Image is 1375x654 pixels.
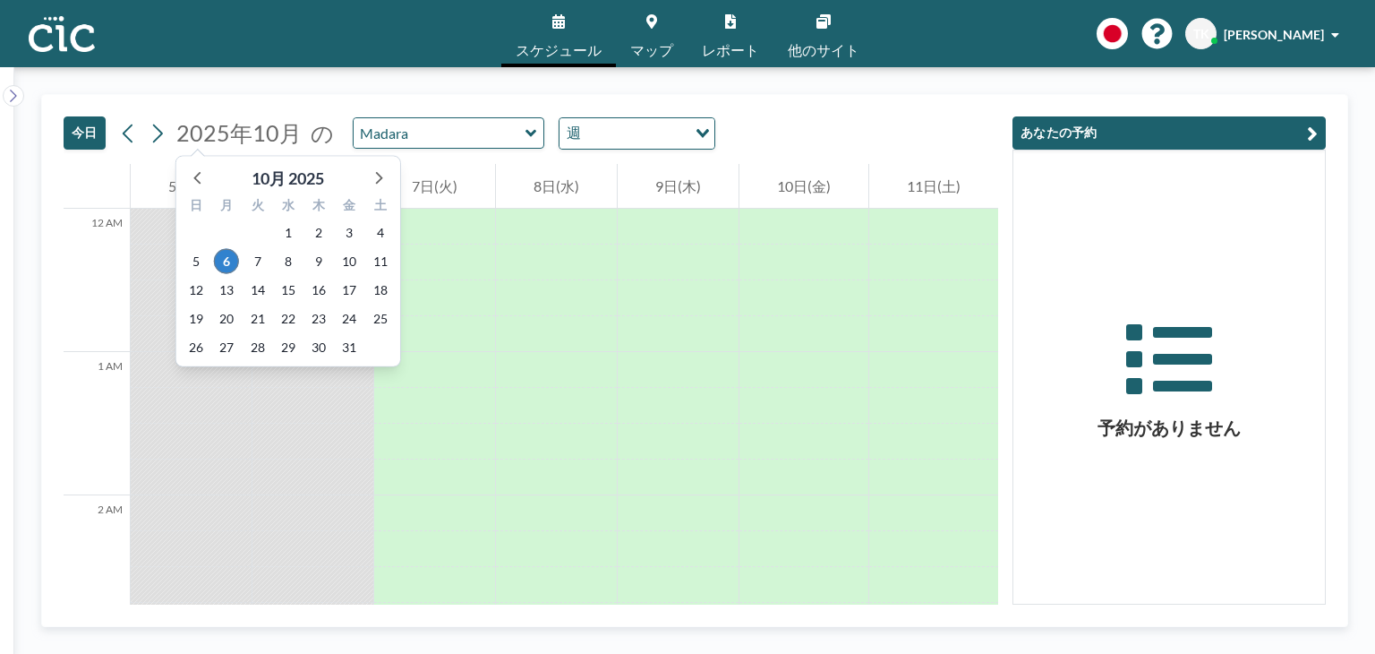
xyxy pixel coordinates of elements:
span: 2025年10月12日日曜日 [184,278,209,303]
div: 木 [303,195,334,219]
span: 2025年10月25日土曜日 [368,306,393,331]
span: マップ [630,43,673,57]
div: 土 [365,195,396,219]
span: 2025年10月26日日曜日 [184,335,209,360]
span: 週 [563,122,585,145]
span: [PERSON_NAME] [1224,27,1324,42]
span: 2025年10月9日木曜日 [306,249,331,274]
span: 2025年10月23日木曜日 [306,306,331,331]
span: 2025年10月4日土曜日 [368,220,393,245]
span: 2025年10月31日金曜日 [337,335,362,360]
span: 2025年10月30日木曜日 [306,335,331,360]
span: 2025年10月20日月曜日 [214,306,239,331]
span: スケジュール [516,43,602,57]
div: 2 AM [64,495,130,639]
div: 月 [211,195,242,219]
span: 2025年10月19日日曜日 [184,306,209,331]
div: 8日(水) [496,164,617,209]
div: 1 AM [64,352,130,495]
img: organization-logo [29,16,95,52]
span: 2025年10月28日火曜日 [245,335,270,360]
button: 今日 [64,116,106,150]
div: 7日(火) [374,164,495,209]
span: 2025年10月10日金曜日 [337,249,362,274]
div: 日 [181,195,211,219]
span: 他のサイト [788,43,859,57]
span: 2025年10月 [176,119,302,146]
span: 2025年10月11日土曜日 [368,249,393,274]
div: 水 [273,195,303,219]
span: 2025年10月21日火曜日 [245,306,270,331]
h3: 予約がありません [1013,417,1325,439]
span: 2025年10月13日月曜日 [214,278,239,303]
span: 2025年10月1日水曜日 [276,220,301,245]
span: 2025年10月5日日曜日 [184,249,209,274]
span: 2025年10月17日金曜日 [337,278,362,303]
div: 10月 2025 [252,166,324,191]
div: 金 [334,195,364,219]
div: 10日(金) [739,164,868,209]
input: Madara [354,118,525,148]
span: 2025年10月16日木曜日 [306,278,331,303]
div: 火 [242,195,272,219]
div: 12 AM [64,209,130,352]
span: 2025年10月22日水曜日 [276,306,301,331]
span: 2025年10月7日火曜日 [245,249,270,274]
span: 2025年10月29日水曜日 [276,335,301,360]
div: Search for option [559,118,714,149]
div: 5日(日) [131,164,252,209]
span: の [311,119,334,147]
span: 2025年10月2日木曜日 [306,220,331,245]
span: TK [1193,26,1209,42]
span: 2025年10月3日金曜日 [337,220,362,245]
span: 2025年10月8日水曜日 [276,249,301,274]
span: 2025年10月15日水曜日 [276,278,301,303]
span: 2025年10月18日土曜日 [368,278,393,303]
span: 2025年10月6日月曜日 [214,249,239,274]
span: 2025年10月14日火曜日 [245,278,270,303]
div: 9日(木) [618,164,739,209]
input: Search for option [586,122,685,145]
span: 2025年10月27日月曜日 [214,335,239,360]
span: レポート [702,43,759,57]
div: 11日(土) [869,164,998,209]
button: あなたの予約 [1012,116,1326,150]
span: 2025年10月24日金曜日 [337,306,362,331]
